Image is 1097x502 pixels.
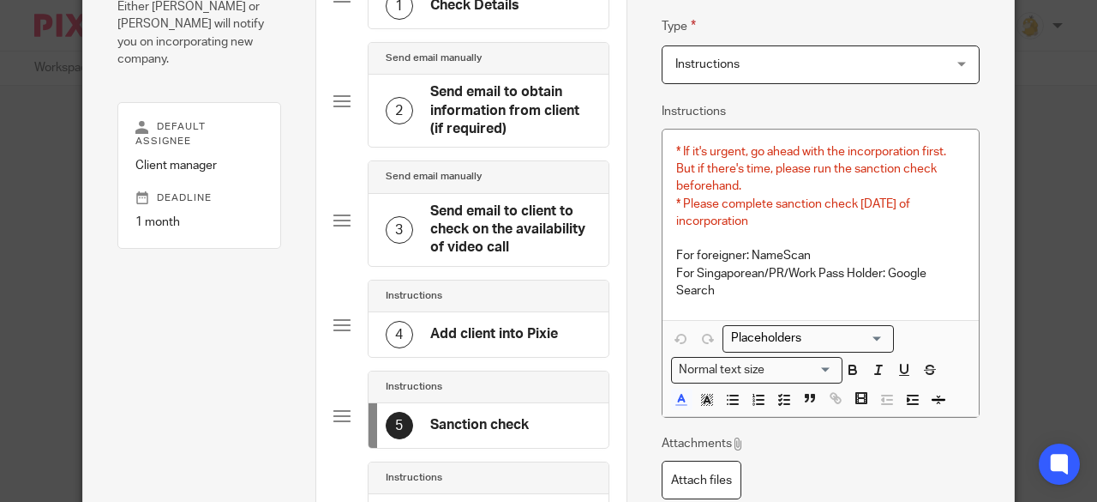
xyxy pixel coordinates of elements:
[386,380,442,394] h4: Instructions
[662,461,741,499] label: Attach files
[770,361,831,379] input: Search for option
[386,170,482,184] h4: Send email manually
[662,103,726,120] label: Instructions
[430,325,558,343] h4: Add client into Pixie
[386,289,442,303] h4: Instructions
[135,157,263,174] p: Client manager
[676,198,913,227] span: * Please complete sanction check [DATE] of incorporation
[676,146,949,193] span: * If it's urgent, go ahead with the incorporation first. But if there's time, please run the sanc...
[430,203,591,257] h4: Send email to client to check on the availability of video call
[722,325,894,352] div: Placeholders
[725,330,884,348] input: Search for option
[386,97,413,124] div: 2
[386,51,482,65] h4: Send email manually
[675,58,740,70] span: Instructions
[671,357,842,384] div: Text styles
[135,120,263,148] p: Default assignee
[386,412,413,439] div: 5
[386,471,442,485] h4: Instructions
[722,325,894,352] div: Search for option
[676,247,966,264] p: For foreigner: NameScan
[430,416,529,434] h4: Sanction check
[386,216,413,244] div: 3
[135,214,263,231] p: 1 month
[662,435,745,452] p: Attachments
[430,83,591,138] h4: Send email to obtain information from client (if required)
[671,357,842,384] div: Search for option
[135,191,263,205] p: Deadline
[675,361,769,379] span: Normal text size
[386,321,413,348] div: 4
[662,16,696,36] label: Type
[676,265,966,300] p: For Singaporean/PR/Work Pass Holder: Google Search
